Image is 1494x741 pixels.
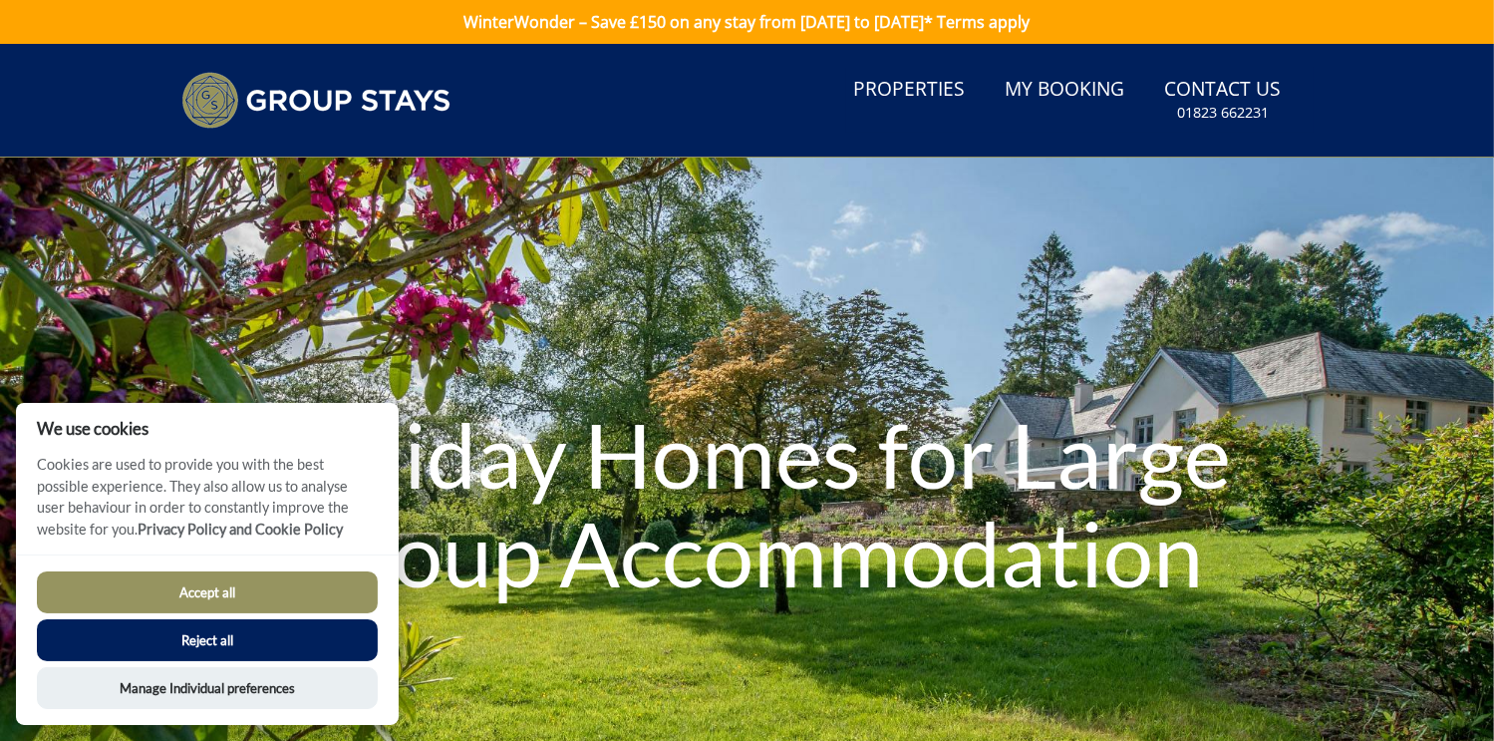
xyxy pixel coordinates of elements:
[224,365,1270,642] h1: Holiday Homes for Large Group Accommodation
[37,619,378,661] button: Reject all
[1177,103,1269,123] small: 01823 662231
[16,419,399,438] h2: We use cookies
[37,667,378,709] button: Manage Individual preferences
[1157,68,1290,133] a: Contact Us01823 662231
[138,521,343,538] a: Privacy Policy and Cookie Policy
[846,68,974,113] a: Properties
[37,571,378,613] button: Accept all
[998,68,1133,113] a: My Booking
[16,454,399,555] p: Cookies are used to provide you with the best possible experience. They also allow us to analyse ...
[181,72,450,129] img: Group Stays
